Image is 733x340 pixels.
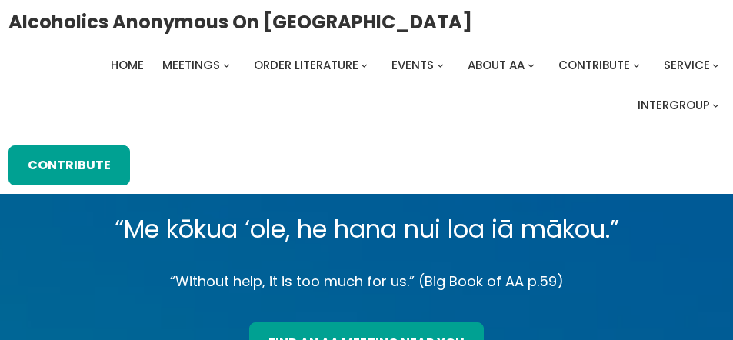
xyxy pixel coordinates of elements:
span: Meetings [162,57,220,73]
nav: Intergroup [8,55,725,116]
span: Service [664,57,710,73]
button: Contribute submenu [633,62,640,68]
button: Intergroup submenu [712,102,719,108]
a: Contribute [558,55,630,76]
button: Order Literature submenu [361,62,368,68]
span: About AA [468,57,525,73]
a: Events [391,55,434,76]
span: Events [391,57,434,73]
a: Intergroup [638,95,710,116]
a: Alcoholics Anonymous on [GEOGRAPHIC_DATA] [8,5,472,38]
button: About AA submenu [528,62,535,68]
p: “Without help, it is too much for us.” (Big Book of AA p.59) [37,269,697,294]
a: About AA [468,55,525,76]
span: Intergroup [638,97,710,113]
span: Order Literature [254,57,358,73]
button: Events submenu [437,62,444,68]
button: Meetings submenu [223,62,230,68]
span: Contribute [558,57,630,73]
p: “Me kōkua ‘ole, he hana nui loa iā mākou.” [37,208,697,251]
button: Service submenu [712,62,719,68]
a: Meetings [162,55,220,76]
a: Service [664,55,710,76]
a: Home [111,55,144,76]
span: Home [111,57,144,73]
a: Contribute [8,145,130,185]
